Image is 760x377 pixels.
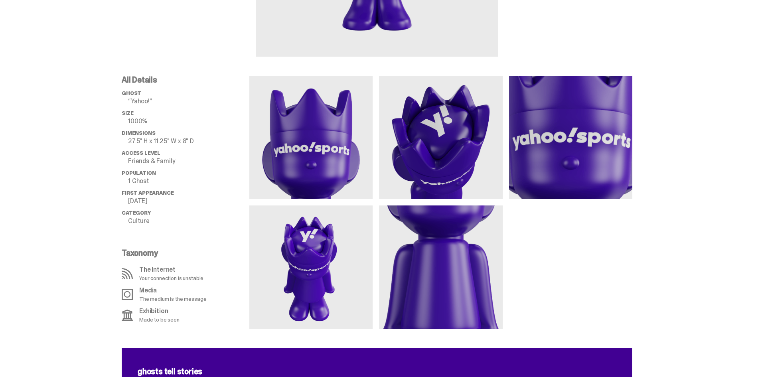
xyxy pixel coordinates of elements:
[122,110,133,116] span: Size
[128,158,249,164] p: Friends & Family
[139,308,180,314] p: Exhibition
[139,287,207,294] p: Media
[128,198,249,204] p: [DATE]
[122,90,141,97] span: ghost
[128,138,249,144] p: 27.5" H x 11.25" W x 8" D
[128,178,249,184] p: 1 Ghost
[139,266,203,273] p: The Internet
[122,150,160,156] span: Access Level
[249,76,373,199] img: media gallery image
[139,275,203,281] p: Your connection is unstable
[128,118,249,124] p: 1000%
[122,209,151,216] span: Category
[139,296,207,302] p: The medium is the message
[379,205,502,329] img: media gallery image
[122,130,155,136] span: Dimensions
[139,317,180,322] p: Made to be seen
[509,76,632,199] img: media gallery image
[138,367,616,375] p: ghosts tell stories
[122,170,156,176] span: Population
[128,98,249,105] p: “Yahoo!”
[249,205,373,329] img: media gallery image
[379,76,502,199] img: media gallery image
[122,76,249,84] p: All Details
[122,189,174,196] span: First Appearance
[128,218,249,224] p: Culture
[122,249,245,257] p: Taxonomy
